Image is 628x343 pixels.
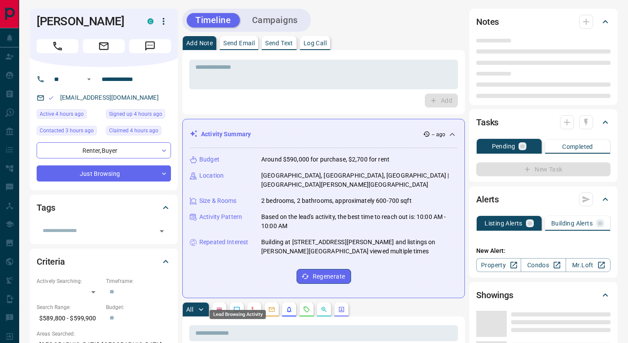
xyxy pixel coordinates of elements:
div: Mon Sep 15 2025 [106,126,171,138]
div: Lead Browsing Activity [210,310,266,319]
p: Activity Summary [201,130,251,139]
p: Completed [562,144,593,150]
button: Open [84,74,94,84]
span: Contacted 3 hours ago [40,126,94,135]
h2: Showings [476,288,513,302]
p: Search Range: [37,303,102,311]
button: Timeline [187,13,240,27]
p: Add Note [186,40,213,46]
h2: Notes [476,15,499,29]
svg: Listing Alerts [286,306,293,313]
div: Criteria [37,251,171,272]
p: Budget [199,155,219,164]
svg: Email Valid [48,95,54,101]
div: Mon Sep 15 2025 [37,109,102,121]
svg: Opportunities [321,306,328,313]
p: Repeated Interest [199,238,248,247]
div: Notes [476,11,611,32]
p: All [186,306,193,313]
p: 2 bedrooms, 2 bathrooms, approximately 600-700 sqft [261,196,412,205]
span: Signed up 4 hours ago [109,110,162,118]
span: Claimed 4 hours ago [109,126,158,135]
span: Message [129,39,171,53]
a: Mr.Loft [566,258,611,272]
h1: [PERSON_NAME] [37,14,134,28]
a: Condos [521,258,566,272]
p: Budget: [106,303,171,311]
div: Activity Summary-- ago [190,126,457,142]
div: Mon Sep 15 2025 [106,109,171,121]
p: [GEOGRAPHIC_DATA], [GEOGRAPHIC_DATA], [GEOGRAPHIC_DATA] | [GEOGRAPHIC_DATA][PERSON_NAME][GEOGRAPH... [261,171,457,189]
p: Send Text [265,40,293,46]
p: Based on the lead's activity, the best time to reach out is: 10:00 AM - 10:00 AM [261,212,457,231]
a: Property [476,258,521,272]
p: Areas Searched: [37,330,171,338]
h2: Criteria [37,255,65,269]
button: Open [156,225,168,237]
h2: Tasks [476,115,498,129]
div: Mon Sep 15 2025 [37,126,102,138]
p: $589,800 - $599,900 [37,311,102,326]
svg: Agent Actions [338,306,345,313]
span: Call [37,39,78,53]
div: Tasks [476,112,611,133]
p: Building at [STREET_ADDRESS][PERSON_NAME] and listings on [PERSON_NAME][GEOGRAPHIC_DATA] viewed m... [261,238,457,256]
div: Renter , Buyer [37,142,171,158]
span: Active 4 hours ago [40,110,84,118]
p: Building Alerts [551,220,593,226]
p: Activity Pattern [199,212,242,222]
a: [EMAIL_ADDRESS][DOMAIN_NAME] [60,94,159,101]
p: Listing Alerts [485,220,522,226]
h2: Alerts [476,192,499,206]
div: Alerts [476,189,611,210]
span: Email [83,39,125,53]
p: New Alert: [476,246,611,256]
button: Regenerate [297,269,351,284]
p: Send Email [223,40,255,46]
button: Campaigns [243,13,307,27]
p: Around $590,000 for purchase, $2,700 for rent [261,155,389,164]
div: Just Browsing [37,165,171,182]
p: Location [199,171,224,180]
svg: Requests [303,306,310,313]
p: Actively Searching: [37,277,102,285]
p: Pending [492,143,515,149]
svg: Emails [268,306,275,313]
div: Tags [37,197,171,218]
div: condos.ca [147,18,154,24]
p: Timeframe: [106,277,171,285]
p: Size & Rooms [199,196,237,205]
p: Log Call [304,40,327,46]
div: Showings [476,285,611,306]
p: -- ago [432,131,445,138]
h2: Tags [37,201,55,215]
